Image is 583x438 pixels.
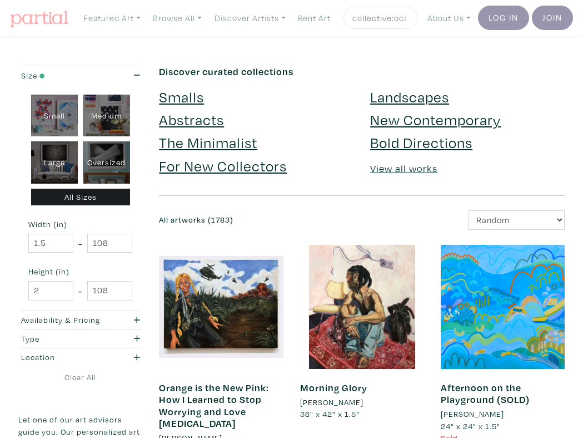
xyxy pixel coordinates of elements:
a: For New Collectors [159,156,287,175]
a: Morning Glory [300,381,367,394]
a: Smalls [159,87,204,106]
li: [PERSON_NAME] [441,408,504,420]
a: [PERSON_NAME] [441,408,565,420]
a: Log In [478,6,529,30]
div: Availability & Pricing [21,314,106,326]
li: [PERSON_NAME] [300,396,363,409]
a: About Us [422,7,476,29]
button: Type [18,329,142,348]
a: The Minimalist [159,132,257,152]
button: Availability & Pricing [18,311,142,329]
button: Location [18,348,142,367]
a: Abstracts [159,110,224,129]
span: - [78,283,82,298]
a: Rent Art [293,7,336,29]
div: All Sizes [31,189,130,206]
a: New Contemporary [370,110,501,129]
small: Height (in) [28,268,132,275]
a: Browse All [148,7,207,29]
div: Small [31,95,78,137]
span: - [78,236,82,251]
div: Size [21,70,106,82]
a: [PERSON_NAME] [300,396,424,409]
span: 24" x 24" x 1.5" [441,421,500,431]
div: Large [31,141,78,184]
h6: All artworks (1783) [159,215,353,225]
a: Afternoon on the Playground (SOLD) [441,381,530,406]
a: Join [532,6,573,30]
a: Landscapes [370,87,449,106]
div: Oversized [83,141,130,184]
a: Clear All [18,371,142,383]
a: View all works [370,162,437,175]
small: Width (in) [28,220,132,228]
button: Size [18,66,142,85]
a: Orange is the New Pink: How I Learned to Stop Worrying and Love [MEDICAL_DATA] [159,381,269,430]
div: Type [21,333,106,345]
span: 36" x 42" x 1.5" [300,409,360,419]
input: Search [351,11,407,25]
h6: Discover curated collections [159,66,565,78]
a: Featured Art [78,7,146,29]
a: Bold Directions [370,132,472,152]
div: Location [21,351,106,363]
div: Medium [83,95,130,137]
a: Discover Artists [210,7,291,29]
